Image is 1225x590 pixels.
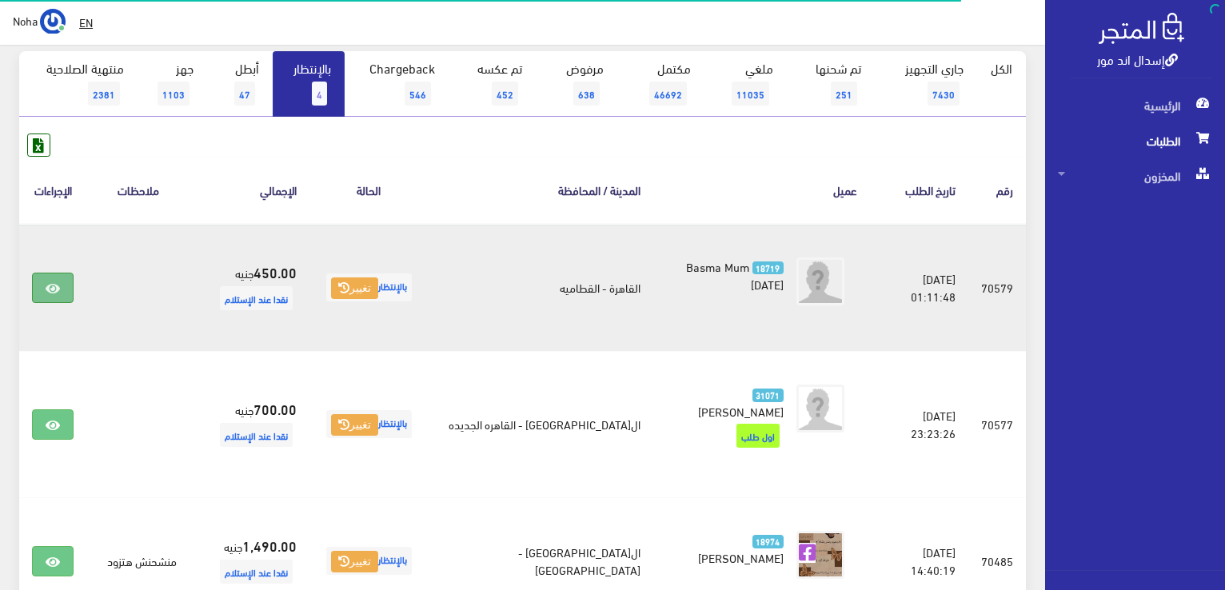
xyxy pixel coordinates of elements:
[88,82,120,106] span: 2381
[220,423,293,447] span: نقدا عند الإستلام
[220,286,293,310] span: نقدا عند الإستلام
[449,51,536,117] a: تم عكسه452
[253,261,297,282] strong: 450.00
[704,51,787,117] a: ملغي11035
[870,351,968,497] td: [DATE] 23:23:26
[220,560,293,584] span: نقدا عند الإستلام
[1058,123,1212,158] span: الطلبات
[698,546,784,568] span: [PERSON_NAME]
[405,82,431,106] span: 546
[86,157,190,223] th: ملاحظات
[732,82,769,106] span: 11035
[573,82,600,106] span: 638
[242,535,297,556] strong: 1,490.00
[40,9,66,34] img: ...
[207,51,273,117] a: أبطل47
[73,8,99,37] a: EN
[870,224,968,352] td: [DATE] 01:11:48
[536,51,617,117] a: مرفوض638
[326,547,412,575] span: بالإنتظار
[617,51,704,117] a: مكتمل46692
[698,400,784,422] span: [PERSON_NAME]
[968,157,1026,223] th: رقم
[19,51,138,117] a: منتهية الصلاحية2381
[429,351,653,497] td: ال[GEOGRAPHIC_DATA] - القاهره الجديده
[752,535,784,548] span: 18974
[326,273,412,301] span: بالإنتظار
[787,51,875,117] a: تم شحنها251
[309,157,429,223] th: الحالة
[968,351,1026,497] td: 70577
[1045,158,1225,193] a: المخزون
[253,398,297,419] strong: 700.00
[273,51,345,117] a: بالإنتظار4
[1045,88,1225,123] a: الرئيسية
[79,12,93,32] u: EN
[326,410,412,438] span: بالإنتظار
[138,51,207,117] a: جهز1103
[429,224,653,352] td: القاهرة - القطاميه
[968,224,1026,352] td: 70579
[796,257,844,305] img: avatar.png
[831,82,857,106] span: 251
[752,261,784,275] span: 18719
[796,385,844,433] img: avatar.png
[875,51,978,117] a: جاري التجهيز7430
[870,157,968,223] th: تاريخ الطلب
[1058,158,1212,193] span: المخزون
[158,82,190,106] span: 1103
[649,82,687,106] span: 46692
[928,82,960,106] span: 7430
[190,351,309,497] td: جنيه
[679,257,783,293] a: 18719 Basma Mum [DATE]
[13,8,66,34] a: ... Noha
[331,414,378,437] button: تغيير
[796,531,844,579] img: picture
[752,389,784,402] span: 31071
[234,82,255,106] span: 47
[679,385,783,420] a: 31071 [PERSON_NAME]
[429,157,653,223] th: المدينة / المحافظة
[686,255,784,295] span: Basma Mum [DATE]
[653,157,869,223] th: عميل
[345,51,449,117] a: Chargeback546
[679,531,783,566] a: 18974 [PERSON_NAME]
[492,82,518,106] span: 452
[190,157,309,223] th: اﻹجمالي
[331,551,378,573] button: تغيير
[1097,47,1178,70] a: إسدال اند مور
[1045,123,1225,158] a: الطلبات
[331,277,378,300] button: تغيير
[190,224,309,352] td: جنيه
[736,424,780,448] span: اول طلب
[312,82,327,106] span: 4
[13,10,38,30] span: Noha
[1099,13,1184,44] img: .
[19,157,86,223] th: الإجراءات
[977,51,1026,85] a: الكل
[1058,88,1212,123] span: الرئيسية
